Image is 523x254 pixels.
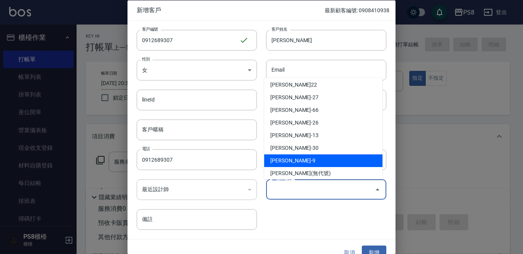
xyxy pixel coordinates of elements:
li: [PERSON_NAME]-30 [264,142,382,154]
li: [PERSON_NAME]-9 [264,154,382,167]
label: 客戶編號 [142,26,158,32]
li: [PERSON_NAME]-13 [264,129,382,142]
button: Close [371,183,384,195]
li: [PERSON_NAME]-26 [264,116,382,129]
span: 新增客戶 [137,6,325,14]
li: [PERSON_NAME](無代號) [264,167,382,180]
label: 客戶姓名 [271,26,288,32]
li: [PERSON_NAME]22 [264,79,382,91]
li: [PERSON_NAME]-27 [264,91,382,104]
div: 女 [137,59,257,80]
p: 最新顧客編號: 0908410938 [325,6,389,14]
li: [PERSON_NAME]-66 [264,104,382,116]
label: 性別 [142,56,150,62]
label: 電話 [142,146,150,152]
